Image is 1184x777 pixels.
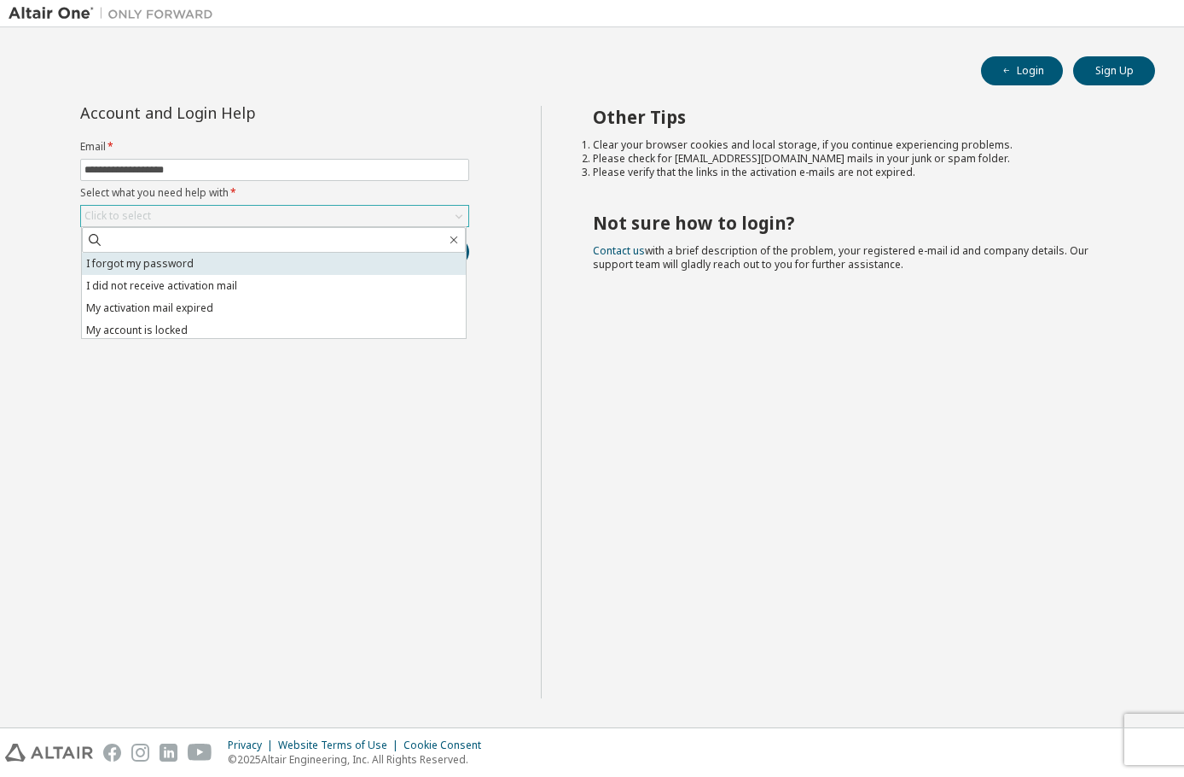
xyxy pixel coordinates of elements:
[80,106,392,120] div: Account and Login Help
[188,744,212,762] img: youtube.svg
[593,243,1088,272] span: with a brief description of the problem, your registered e-mail id and company details. Our suppo...
[103,744,121,762] img: facebook.svg
[593,138,1125,152] li: Clear your browser cookies and local storage, if you continue experiencing problems.
[81,206,468,226] div: Click to select
[160,744,177,762] img: linkedin.svg
[80,186,469,200] label: Select what you need help with
[84,209,151,223] div: Click to select
[228,752,491,767] p: © 2025 Altair Engineering, Inc. All Rights Reserved.
[593,152,1125,166] li: Please check for [EMAIL_ADDRESS][DOMAIN_NAME] mails in your junk or spam folder.
[278,739,403,752] div: Website Terms of Use
[593,166,1125,179] li: Please verify that the links in the activation e-mails are not expired.
[593,212,1125,234] h2: Not sure how to login?
[82,253,466,275] li: I forgot my password
[1073,56,1155,85] button: Sign Up
[403,739,491,752] div: Cookie Consent
[981,56,1063,85] button: Login
[228,739,278,752] div: Privacy
[593,243,645,258] a: Contact us
[131,744,149,762] img: instagram.svg
[80,140,469,154] label: Email
[593,106,1125,128] h2: Other Tips
[9,5,222,22] img: Altair One
[5,744,93,762] img: altair_logo.svg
